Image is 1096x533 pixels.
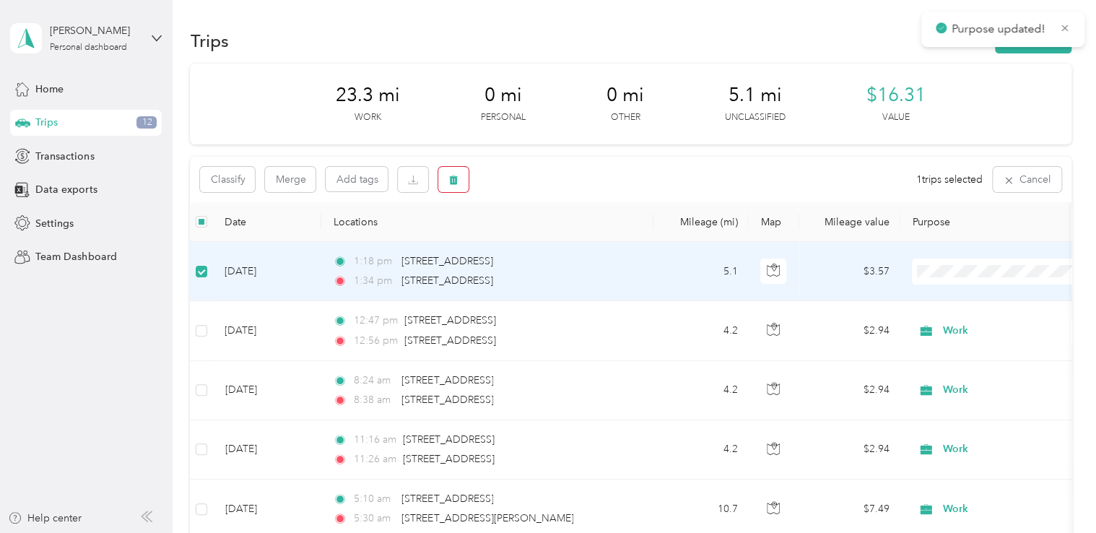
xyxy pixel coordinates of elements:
[50,23,140,38] div: [PERSON_NAME]
[943,382,1075,398] span: Work
[321,202,653,242] th: Locations
[404,314,496,326] span: [STREET_ADDRESS]
[213,301,321,360] td: [DATE]
[213,202,321,242] th: Date
[610,111,640,124] p: Other
[799,420,900,480] td: $2.94
[401,512,573,524] span: [STREET_ADDRESS][PERSON_NAME]
[653,202,749,242] th: Mileage (mi)
[354,451,396,467] span: 11:26 am
[200,167,255,192] button: Classify
[354,333,398,349] span: 12:56 pm
[401,255,493,267] span: [STREET_ADDRESS]
[653,301,749,360] td: 4.2
[213,242,321,301] td: [DATE]
[882,111,910,124] p: Value
[213,420,321,480] td: [DATE]
[35,149,94,164] span: Transactions
[653,420,749,480] td: 4.2
[403,453,495,465] span: [STREET_ADDRESS]
[355,111,381,124] p: Work
[401,394,493,406] span: [STREET_ADDRESS]
[354,253,395,269] span: 1:18 pm
[943,323,1075,339] span: Work
[799,301,900,360] td: $2.94
[481,111,526,124] p: Personal
[326,167,388,191] button: Add tags
[265,167,316,192] button: Merge
[401,493,493,505] span: [STREET_ADDRESS]
[8,511,82,526] button: Help center
[403,433,495,446] span: [STREET_ADDRESS]
[993,167,1061,192] button: Cancel
[354,511,395,526] span: 5:30 am
[952,20,1048,38] p: Purpose updated!
[799,202,900,242] th: Mileage value
[1015,452,1096,533] iframe: Everlance-gr Chat Button Frame
[401,274,493,287] span: [STREET_ADDRESS]
[729,84,782,107] span: 5.1 mi
[916,172,983,187] span: 1 trips selected
[799,242,900,301] td: $3.57
[190,33,228,48] h1: Trips
[35,115,58,130] span: Trips
[484,84,522,107] span: 0 mi
[943,501,1075,517] span: Work
[653,242,749,301] td: 5.1
[606,84,644,107] span: 0 mi
[354,313,398,329] span: 12:47 pm
[213,361,321,420] td: [DATE]
[404,334,496,347] span: [STREET_ADDRESS]
[799,361,900,420] td: $2.94
[354,373,395,389] span: 8:24 am
[401,374,493,386] span: [STREET_ADDRESS]
[943,441,1075,457] span: Work
[354,392,395,408] span: 8:38 am
[354,432,396,448] span: 11:16 am
[354,273,395,289] span: 1:34 pm
[749,202,799,242] th: Map
[50,43,127,52] div: Personal dashboard
[336,84,400,107] span: 23.3 mi
[653,361,749,420] td: 4.2
[35,182,97,197] span: Data exports
[35,82,64,97] span: Home
[35,216,74,231] span: Settings
[35,249,116,264] span: Team Dashboard
[725,111,786,124] p: Unclassified
[136,116,157,129] span: 12
[354,491,395,507] span: 5:10 am
[866,84,926,107] span: $16.31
